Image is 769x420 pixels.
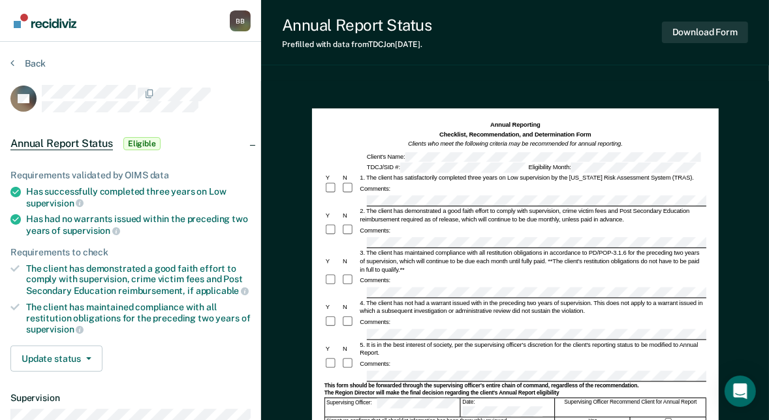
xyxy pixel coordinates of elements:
div: N [341,211,358,219]
span: Eligible [123,137,161,150]
div: N [341,303,358,312]
div: Annual Report Status [282,16,432,35]
button: Update status [10,346,102,372]
button: Back [10,57,46,69]
div: N [341,345,358,353]
div: Comments: [358,276,392,285]
div: Date: [461,398,555,417]
dt: Supervision [10,393,251,404]
span: applicable [196,285,249,296]
button: Download Form [662,22,748,43]
div: The client has maintained compliance with all restitution obligations for the preceding two years of [26,302,251,335]
span: supervision [26,198,84,208]
div: TDCJ/SID #: [366,163,527,172]
span: supervision [63,225,120,236]
div: 1. The client has satisfactorily completed three years on Low supervision by the [US_STATE] Risk ... [358,173,706,182]
button: Profile dropdown button [230,10,251,31]
div: 3. The client has maintained compliance with all restitution obligations in accordance to PD/POP-... [358,249,706,274]
div: 5. It is in the best interest of society, per the supervising officer's discretion for the client... [358,340,706,357]
strong: Annual Reporting [490,121,540,128]
div: Requirements to check [10,247,251,258]
div: N [341,173,358,182]
div: Y [324,257,341,265]
div: Comments: [358,360,392,368]
div: 2. The client has demonstrated a good faith effort to comply with supervision, crime victim fees ... [358,207,706,223]
div: Y [324,173,341,182]
div: Has had no warrants issued within the preceding two years of [26,214,251,236]
em: Clients who meet the following criteria may be recommended for annual reporting. [408,140,623,146]
div: This form should be forwarded through the supervising officer's entire chain of command, regardle... [324,382,706,389]
div: Comments: [358,227,392,235]
div: Client's Name: [366,152,702,162]
strong: Checklist, Recommendation, and Determination Form [439,131,591,137]
div: Has successfully completed three years on Low [26,186,251,208]
div: Eligibility Month: [527,163,698,172]
div: 4. The client has not had a warrant issued with in the preceding two years of supervision. This d... [358,299,706,315]
div: Supervising Officer Recommend Client for Annual Report [556,398,706,417]
span: supervision [26,324,84,334]
div: Y [324,211,341,219]
div: Comments: [358,318,392,327]
span: Annual Report Status [10,137,113,150]
div: Supervising Officer: [325,398,460,417]
div: Y [324,303,341,312]
div: Requirements validated by OIMS data [10,170,251,181]
div: N [341,257,358,265]
div: Y [324,345,341,353]
img: Recidiviz [14,14,76,28]
div: Comments: [358,185,392,193]
div: Open Intercom Messenger [725,376,756,407]
div: B B [230,10,251,31]
div: Prefilled with data from TDCJ on [DATE] . [282,40,432,49]
div: The client has demonstrated a good faith effort to comply with supervision, crime victim fees and... [26,263,251,297]
div: The Region Director will make the final decision regarding the client's Annual Report eligibility [324,390,706,397]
